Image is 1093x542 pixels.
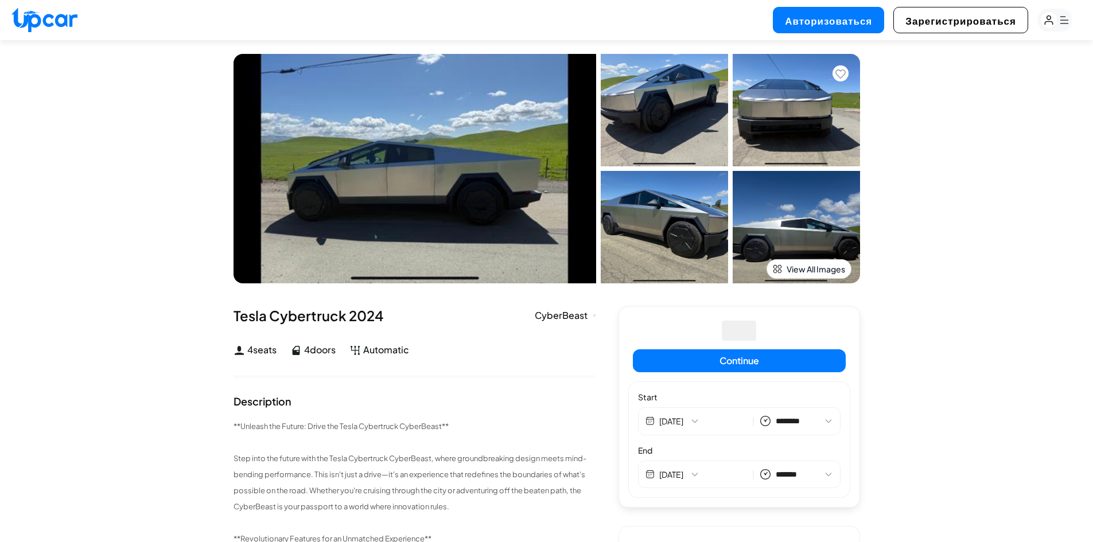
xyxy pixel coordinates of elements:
span: | [752,415,755,428]
label: End [638,444,841,456]
span: View All Images [787,263,845,275]
img: view-all [773,264,782,274]
img: Car Image 3 [601,171,728,283]
div: Tesla Cybertruck 2024 [234,306,596,325]
button: [DATE] [659,415,747,427]
span: 4 doors [304,343,336,357]
img: Car [234,54,596,283]
img: Car Image 2 [733,54,860,166]
img: Car Image 1 [601,54,728,166]
font: Авторизоваться [785,14,872,27]
span: Automatic [363,343,409,357]
button: Зарегистрироваться [893,7,1028,33]
button: Add to favorites [833,65,849,81]
button: Авторизоваться [773,7,884,33]
span: 4 seats [247,343,277,357]
img: Логотип Upcar [11,7,77,32]
button: [DATE] [659,469,747,480]
span: | [752,468,755,481]
div: Description [234,396,291,407]
button: View All Images [767,259,851,279]
label: Start [638,391,841,403]
font: Зарегистрироваться [905,14,1016,27]
div: CyberBeast [535,309,596,322]
img: Car Image 4 [733,171,860,283]
button: Continue [633,349,846,372]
